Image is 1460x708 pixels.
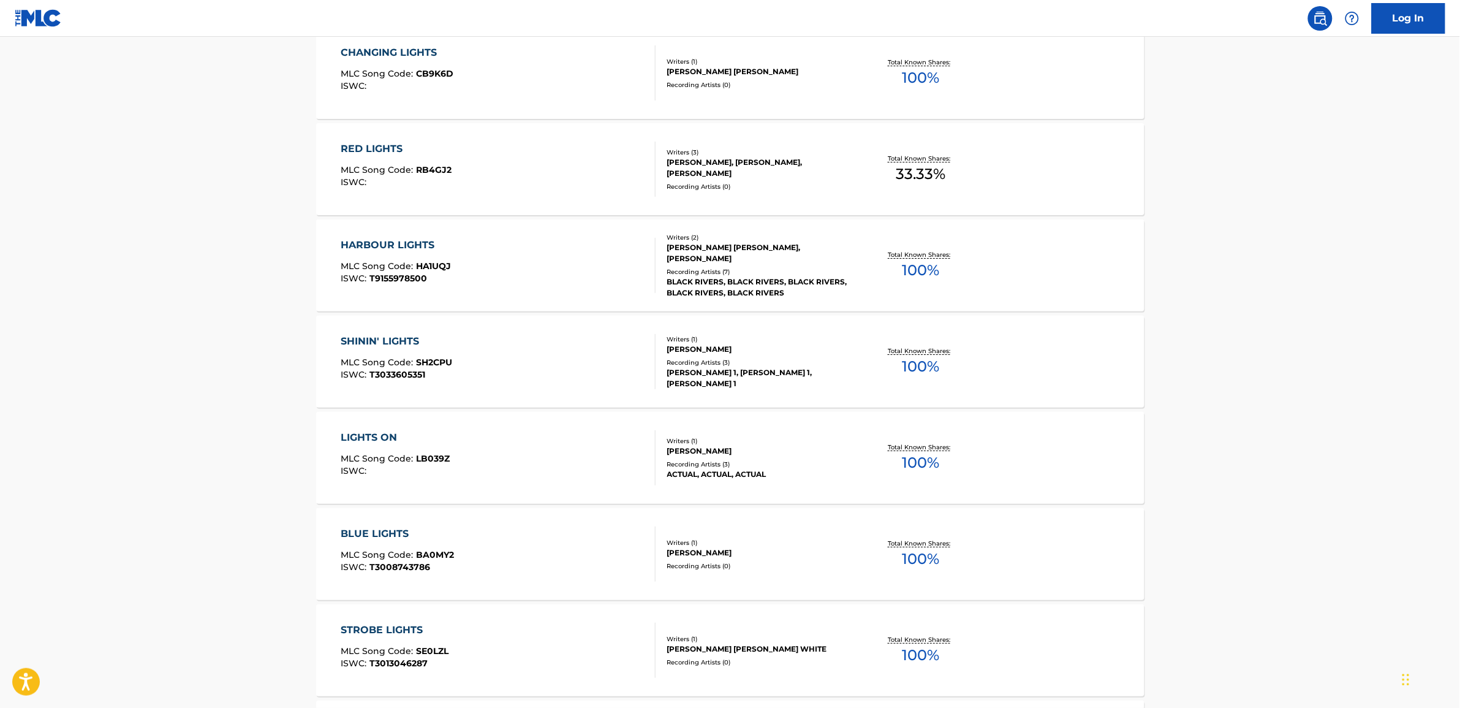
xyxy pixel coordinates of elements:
div: [PERSON_NAME] [PERSON_NAME], [PERSON_NAME] [667,242,852,264]
span: MLC Song Code : [341,453,416,464]
div: [PERSON_NAME], [PERSON_NAME], [PERSON_NAME] [667,157,852,179]
span: MLC Song Code : [341,645,416,657]
span: 100 % [902,259,940,281]
span: MLC Song Code : [341,549,416,560]
span: 100 % [902,356,940,378]
a: BLUE LIGHTSMLC Song Code:BA0MY2ISWC:T3008743786Writers (1)[PERSON_NAME]Recording Artists (0)Total... [316,508,1144,600]
div: Writers ( 1 ) [667,538,852,547]
div: Recording Artists ( 0 ) [667,561,852,571]
div: RED LIGHTS [341,142,452,156]
span: RB4GJ2 [416,164,452,175]
div: [PERSON_NAME] 1, [PERSON_NAME] 1, [PERSON_NAME] 1 [667,367,852,389]
span: 33.33 % [896,163,946,185]
img: MLC Logo [15,9,62,27]
span: T9155978500 [369,273,427,284]
div: Recording Artists ( 0 ) [667,182,852,191]
div: [PERSON_NAME] [PERSON_NAME] WHITE [667,644,852,655]
div: Writers ( 1 ) [667,634,852,644]
p: Total Known Shares: [888,635,954,644]
a: Log In [1372,3,1445,34]
div: CHANGING LIGHTS [341,45,453,60]
div: [PERSON_NAME] [667,446,852,457]
span: ISWC : [341,273,369,284]
div: Recording Artists ( 0 ) [667,658,852,667]
div: Writers ( 3 ) [667,148,852,157]
div: ACTUAL, ACTUAL, ACTUAL [667,469,852,480]
span: SH2CPU [416,357,452,368]
span: ISWC : [341,658,369,669]
a: LIGHTS ONMLC Song Code:LB039ZISWC:Writers (1)[PERSON_NAME]Recording Artists (3)ACTUAL, ACTUAL, AC... [316,412,1144,504]
div: BLACK RIVERS, BLACK RIVERS, BLACK RIVERS, BLACK RIVERS, BLACK RIVERS [667,276,852,299]
a: CHANGING LIGHTSMLC Song Code:CB9K6DISWC:Writers (1)[PERSON_NAME] [PERSON_NAME]Recording Artists (... [316,27,1144,119]
p: Total Known Shares: [888,250,954,259]
span: T3008743786 [369,561,430,573]
div: LIGHTS ON [341,430,450,445]
div: Recording Artists ( 7 ) [667,267,852,276]
div: [PERSON_NAME] [667,344,852,355]
div: STROBE LIGHTS [341,623,448,638]
span: ISWC : [341,561,369,573]
span: SE0LZL [416,645,448,657]
span: 100 % [902,644,940,666]
p: Total Known Shares: [888,58,954,67]
a: HARBOUR LIGHTSMLC Song Code:HA1UQJISWC:T9155978500Writers (2)[PERSON_NAME] [PERSON_NAME], [PERSON... [316,219,1144,311]
img: search [1313,11,1328,26]
a: Public Search [1308,6,1333,31]
a: RED LIGHTSMLC Song Code:RB4GJ2ISWC:Writers (3)[PERSON_NAME], [PERSON_NAME], [PERSON_NAME]Recordin... [316,123,1144,215]
span: ISWC : [341,80,369,91]
div: Writers ( 1 ) [667,436,852,446]
div: Recording Artists ( 0 ) [667,80,852,89]
span: 100 % [902,548,940,570]
span: BA0MY2 [416,549,454,560]
div: Drag [1402,661,1410,698]
div: [PERSON_NAME] [667,547,852,558]
div: BLUE LIGHTS [341,527,454,541]
span: ISWC : [341,177,369,188]
p: Total Known Shares: [888,443,954,452]
span: LB039Z [416,453,450,464]
span: 100 % [902,67,940,89]
span: T3033605351 [369,369,425,380]
p: Total Known Shares: [888,154,954,163]
span: T3013046287 [369,658,428,669]
div: Writers ( 2 ) [667,233,852,242]
span: MLC Song Code : [341,164,416,175]
img: help [1345,11,1360,26]
div: HARBOUR LIGHTS [341,238,451,253]
div: Writers ( 1 ) [667,335,852,344]
div: Recording Artists ( 3 ) [667,460,852,469]
span: HA1UQJ [416,261,451,272]
span: ISWC : [341,369,369,380]
span: ISWC : [341,465,369,476]
div: [PERSON_NAME] [PERSON_NAME] [667,66,852,77]
span: 100 % [902,452,940,474]
span: MLC Song Code : [341,68,416,79]
div: Help [1340,6,1364,31]
span: CB9K6D [416,68,453,79]
p: Total Known Shares: [888,539,954,548]
a: STROBE LIGHTSMLC Song Code:SE0LZLISWC:T3013046287Writers (1)[PERSON_NAME] [PERSON_NAME] WHITEReco... [316,604,1144,696]
span: MLC Song Code : [341,357,416,368]
div: SHININ' LIGHTS [341,334,452,349]
a: SHININ' LIGHTSMLC Song Code:SH2CPUISWC:T3033605351Writers (1)[PERSON_NAME]Recording Artists (3)[P... [316,316,1144,408]
span: MLC Song Code : [341,261,416,272]
p: Total Known Shares: [888,346,954,356]
iframe: Chat Widget [1399,649,1460,708]
div: Recording Artists ( 3 ) [667,358,852,367]
div: Writers ( 1 ) [667,57,852,66]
